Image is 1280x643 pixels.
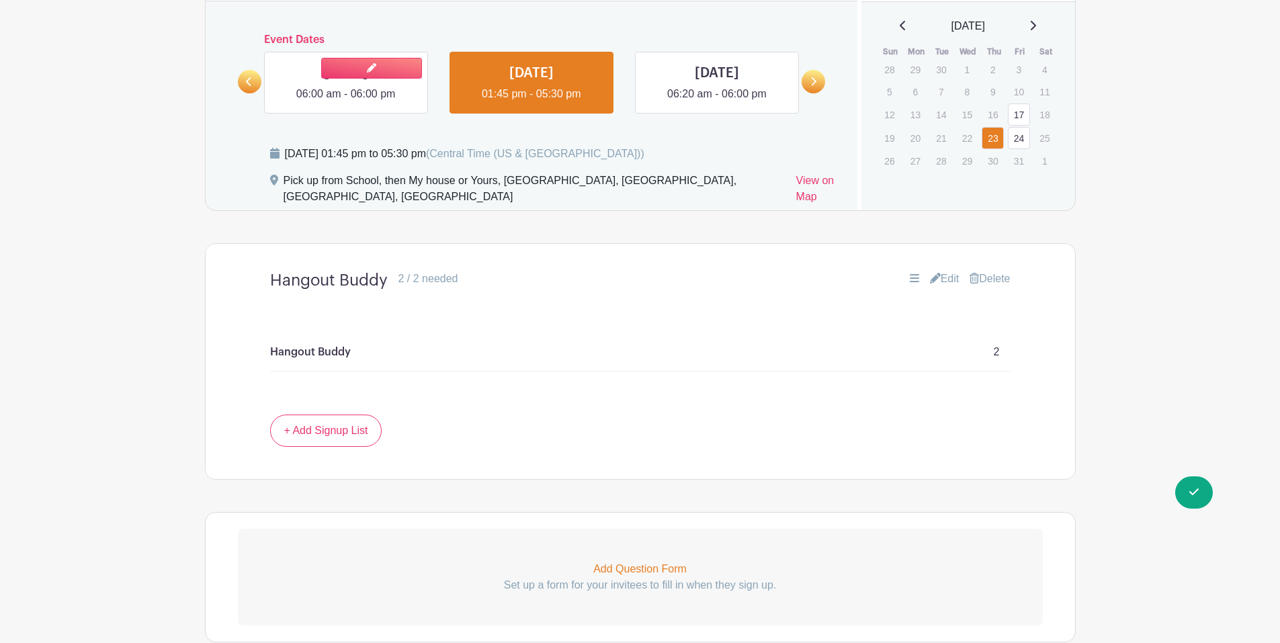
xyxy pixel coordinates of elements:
th: Fri [1007,45,1033,58]
p: 27 [904,151,927,171]
p: 15 [956,104,978,125]
p: 28 [930,151,952,171]
p: 28 [878,59,900,80]
p: Set up a form for your invitees to fill in when they sign up. [238,577,1043,593]
a: Delete [970,271,1010,287]
p: 26 [878,151,900,171]
h4: Hangout Buddy [270,271,388,290]
div: Pick up from School, then My house or Yours, [GEOGRAPHIC_DATA], [GEOGRAPHIC_DATA], [GEOGRAPHIC_DA... [284,173,785,210]
a: View on Map [796,173,841,210]
th: Sat [1033,45,1059,58]
p: 12 [878,104,900,125]
p: 2 [994,344,1000,360]
span: [DATE] [951,18,985,34]
p: 20 [904,128,927,148]
h6: Event Dates [261,34,802,46]
p: 31 [1008,151,1030,171]
a: Edit [930,271,959,287]
p: 4 [1033,59,1056,80]
span: (Central Time (US & [GEOGRAPHIC_DATA])) [426,148,644,159]
p: 5 [878,81,900,102]
p: 2 [982,59,1004,80]
p: 11 [1033,81,1056,102]
th: Thu [981,45,1007,58]
p: Hangout Buddy [270,344,351,360]
p: 9 [982,81,1004,102]
p: 10 [1008,81,1030,102]
th: Wed [955,45,982,58]
p: 25 [1033,128,1056,148]
a: 17 [1008,103,1030,126]
p: 13 [904,104,927,125]
th: Mon [904,45,930,58]
p: 1 [956,59,978,80]
p: 8 [956,81,978,102]
p: 7 [930,81,952,102]
p: 14 [930,104,952,125]
p: Add Question Form [238,561,1043,577]
div: [DATE] 01:45 pm to 05:30 pm [285,146,644,162]
p: 21 [930,128,952,148]
p: 29 [956,151,978,171]
p: 1 [1033,151,1056,171]
p: 6 [904,81,927,102]
p: 22 [956,128,978,148]
p: 30 [982,151,1004,171]
p: 18 [1033,104,1056,125]
a: 23 [982,127,1004,149]
div: 2 / 2 needed [398,271,458,287]
p: 30 [930,59,952,80]
th: Sun [878,45,904,58]
p: 16 [982,104,1004,125]
p: 29 [904,59,927,80]
a: 24 [1008,127,1030,149]
th: Tue [929,45,955,58]
p: 3 [1008,59,1030,80]
p: 19 [878,128,900,148]
a: Add Question Form Set up a form for your invitees to fill in when they sign up. [238,529,1043,626]
a: + Add Signup List [270,415,382,447]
